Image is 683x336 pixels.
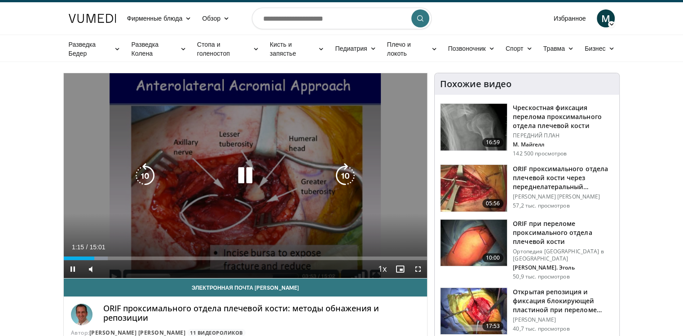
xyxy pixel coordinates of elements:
span: 16:59 [482,138,504,147]
a: Электронная почта [PERSON_NAME] [64,279,427,296]
ya-tr-span: Травма [543,44,565,53]
a: 16:59 Чрескостная фиксация перелома проксимального отдела плечевой кости ПЕРЕДНИЙ ПЛАН М. Майгелл... [440,103,614,157]
a: Бизнес [579,40,620,57]
a: Обзор [197,9,235,27]
ya-tr-span: Ортопедия [GEOGRAPHIC_DATA] в [GEOGRAPHIC_DATA] [513,248,604,262]
ya-tr-span: Открытая репозиция и фиксация блокирующей пластиной при переломе проксимального отдела плечевой к... [513,287,601,332]
a: Спорт [500,40,538,57]
a: Избранное [548,9,591,27]
a: Плечо и локоть [382,40,443,58]
ya-tr-span: Чрескостная фиксация перелома проксимального отдела плечевой кости [513,103,601,130]
ya-tr-span: Кисть и запястье [270,40,316,58]
a: Стопа и голеностоп [192,40,264,58]
img: Mighell_-_Locked_Plating_for_Proximal_Humerus_Fx_100008672_2.jpg.150x105_q85_crop-smart_upscale.jpg [441,104,507,150]
ya-tr-span: Плечо и локоть [387,40,428,58]
span: 10:00 [482,253,504,262]
a: 10:00 ORIF при переломе проксимального отдела плечевой кости Ортопедия [GEOGRAPHIC_DATA] в [GEOGR... [440,219,614,280]
ya-tr-span: 57,2 тыс. просмотров [513,202,569,209]
img: Логотип VuMedi [69,14,116,23]
input: Поиск тем, выступлений [252,8,432,29]
ya-tr-span: М. Майгелл [513,141,544,148]
ya-tr-span: Педиатрия [335,44,367,53]
a: M [597,9,615,27]
a: Кисть и запястье [264,40,330,58]
button: Mute [82,260,100,278]
ya-tr-span: M [601,12,610,25]
ya-tr-span: Разведка Колена [131,40,177,58]
ya-tr-span: Избранное [554,14,586,23]
a: Позвоночник [443,40,500,57]
img: Аватар [71,304,93,325]
ya-tr-span: Электронная почта [PERSON_NAME] [192,283,299,292]
span: 05:56 [482,199,504,208]
span: 1:15 [72,243,84,251]
button: Fullscreen [409,260,427,278]
ya-tr-span: ORIF проксимального отдела плечевой кости через переднелатеральный акромиальный доступ... [513,164,608,200]
button: Playback Rate [373,260,391,278]
button: Pause [64,260,82,278]
ya-tr-span: Бизнес [585,44,605,53]
span: / [86,243,88,251]
img: 270515_0000_1.png.150x105_q85_crop-smart_upscale.jpg [441,220,507,266]
video-js: Video Player [64,73,427,279]
ya-tr-span: 50,9 тыс. просмотров [513,273,569,280]
div: Progress Bar [64,256,427,260]
a: Разведка Колена [126,40,191,58]
ya-tr-span: ПЕРЕДНИЙ ПЛАН [513,132,560,139]
ya-tr-span: 40,7 тыс. просмотров [513,325,569,332]
ya-tr-span: [PERSON_NAME]. Эголь [513,264,574,271]
ya-tr-span: ORIF при переломе проксимального отдела плечевой кости [513,219,592,246]
span: 17:53 [482,322,504,331]
img: gardner_3.png.150x105_q85_crop-smart_upscale.jpg [441,165,507,212]
ya-tr-span: Фирменные блюда [127,14,183,23]
ya-tr-span: Спорт [506,44,524,53]
a: Травма [538,40,580,57]
ya-tr-span: 142 500 просмотров [513,150,567,157]
button: Enable picture-in-picture mode [391,260,409,278]
ya-tr-span: Разведка Бедер [69,40,112,58]
a: 05:56 ORIF проксимального отдела плечевой кости через переднелатеральный акромиальный доступ... [... [440,164,614,212]
ya-tr-span: [PERSON_NAME] [PERSON_NAME] [513,193,600,200]
ya-tr-span: Позвоночник [448,44,486,53]
a: Фирменные блюда [122,9,197,27]
a: 17:53 Открытая репозиция и фиксация блокирующей пластиной при переломе проксимального отдела плеч... [440,287,614,335]
ya-tr-span: Обзор [202,14,220,23]
ya-tr-span: Похожие видео [440,78,511,90]
a: Педиатрия [330,40,381,57]
span: 15:01 [89,243,105,251]
img: Q2xRg7exoPLTwO8X4xMDoxOjBzMTt2bJ.150x105_q85_crop-smart_upscale.jpg [441,288,507,335]
a: Разведка Бедер [63,40,126,58]
ya-tr-span: Стопа и голеностоп [197,40,250,58]
ya-tr-span: ORIF проксимального отдела плечевой кости: методы обнажения и репозиции [103,303,379,323]
ya-tr-span: [PERSON_NAME] [513,316,556,323]
ya-tr-span: 11 Видеороликов [190,329,243,336]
